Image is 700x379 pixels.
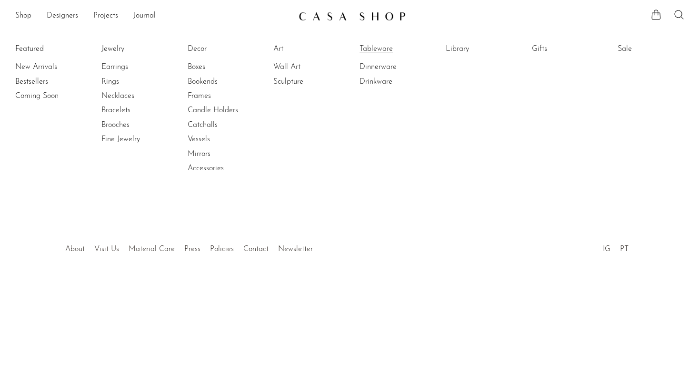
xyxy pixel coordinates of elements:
a: Catchalls [188,120,259,130]
a: Jewelry [101,44,173,54]
a: PT [620,245,629,253]
a: Tableware [360,44,431,54]
a: Policies [210,245,234,253]
a: Art [273,44,345,54]
ul: NEW HEADER MENU [15,8,291,24]
a: Necklaces [101,91,173,101]
a: Boxes [188,62,259,72]
ul: Sale [618,42,689,60]
a: Drinkware [360,77,431,87]
a: Gifts [532,44,603,54]
a: Frames [188,91,259,101]
a: Accessories [188,163,259,174]
a: Mirrors [188,149,259,159]
ul: Social Medias [598,238,633,256]
a: Bestsellers [15,77,87,87]
a: IG [603,245,610,253]
a: Vessels [188,134,259,145]
a: Earrings [101,62,173,72]
nav: Desktop navigation [15,8,291,24]
a: Bracelets [101,105,173,116]
ul: Jewelry [101,42,173,147]
a: Decor [188,44,259,54]
ul: Art [273,42,345,89]
a: New Arrivals [15,62,87,72]
a: Bookends [188,77,259,87]
a: About [65,245,85,253]
ul: Featured [15,60,87,103]
a: Wall Art [273,62,345,72]
ul: Quick links [60,238,318,256]
a: Coming Soon [15,91,87,101]
a: Projects [93,10,118,22]
a: Contact [243,245,269,253]
a: Candle Holders [188,105,259,116]
a: Material Care [129,245,175,253]
a: Designers [47,10,78,22]
a: Press [184,245,200,253]
a: Visit Us [94,245,119,253]
a: Sculpture [273,77,345,87]
a: Brooches [101,120,173,130]
a: Rings [101,77,173,87]
a: Library [446,44,517,54]
ul: Gifts [532,42,603,60]
ul: Library [446,42,517,60]
ul: Tableware [360,42,431,89]
a: Fine Jewelry [101,134,173,145]
a: Journal [133,10,156,22]
ul: Decor [188,42,259,176]
a: Dinnerware [360,62,431,72]
a: Sale [618,44,689,54]
a: Shop [15,10,31,22]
